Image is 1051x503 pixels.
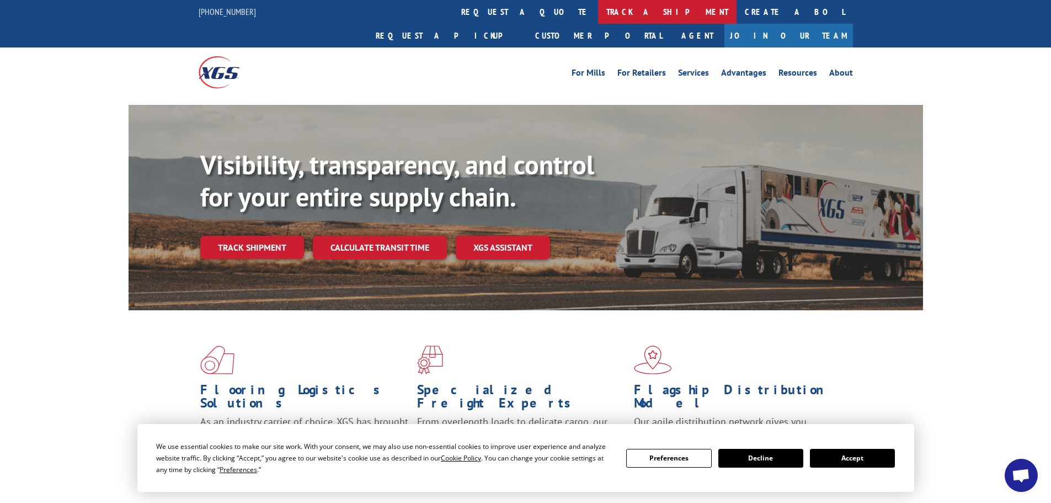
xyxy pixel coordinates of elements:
[778,68,817,81] a: Resources
[617,68,666,81] a: For Retailers
[626,449,711,468] button: Preferences
[441,453,481,463] span: Cookie Policy
[724,24,853,47] a: Join Our Team
[810,449,895,468] button: Accept
[456,236,550,260] a: XGS ASSISTANT
[1005,459,1038,492] div: Open chat
[156,441,613,475] div: We use essential cookies to make our site work. With your consent, we may also use non-essential ...
[199,6,256,17] a: [PHONE_NUMBER]
[200,236,304,259] a: Track shipment
[417,383,626,415] h1: Specialized Freight Experts
[634,415,837,441] span: Our agile distribution network gives you nationwide inventory management on demand.
[313,236,447,260] a: Calculate transit time
[417,346,443,374] img: xgs-icon-focused-on-flooring-red
[367,24,527,47] a: Request a pickup
[417,415,626,464] p: From overlength loads to delicate cargo, our experienced staff knows the best way to move your fr...
[572,68,605,81] a: For Mills
[670,24,724,47] a: Agent
[634,346,672,374] img: xgs-icon-flagship-distribution-model-red
[721,68,766,81] a: Advantages
[718,449,803,468] button: Decline
[137,424,914,492] div: Cookie Consent Prompt
[829,68,853,81] a: About
[200,147,594,214] b: Visibility, transparency, and control for your entire supply chain.
[634,383,842,415] h1: Flagship Distribution Model
[527,24,670,47] a: Customer Portal
[200,415,408,454] span: As an industry carrier of choice, XGS has brought innovation and dedication to flooring logistics...
[678,68,709,81] a: Services
[200,383,409,415] h1: Flooring Logistics Solutions
[220,465,257,474] span: Preferences
[200,346,234,374] img: xgs-icon-total-supply-chain-intelligence-red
